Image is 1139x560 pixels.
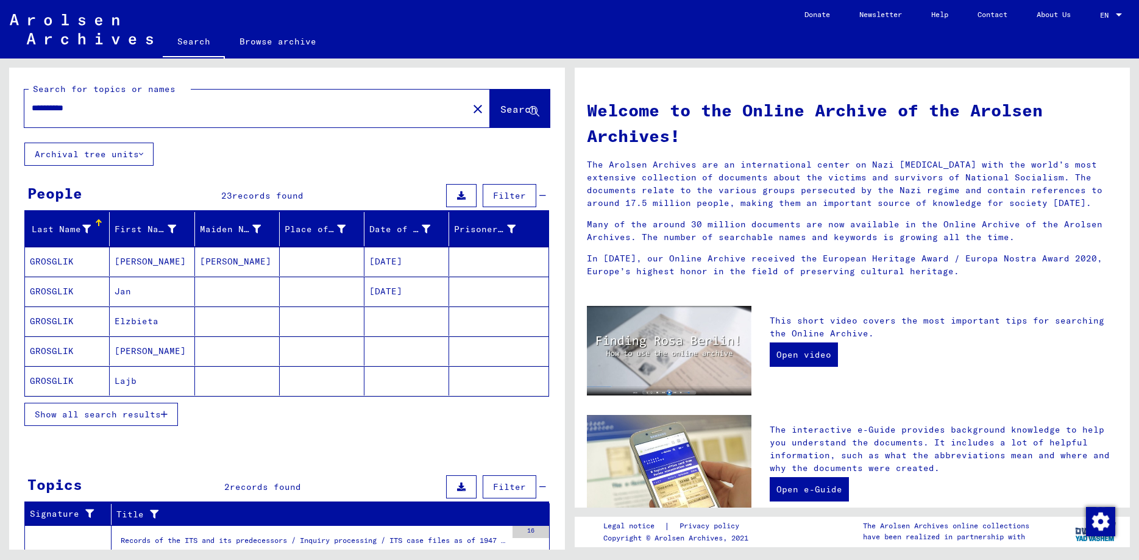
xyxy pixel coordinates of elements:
[770,342,838,367] a: Open video
[225,27,331,56] a: Browse archive
[115,219,194,239] div: First Name
[110,307,194,336] mat-cell: Elzbieta
[116,505,534,524] div: Title
[30,223,91,236] div: Last Name
[280,212,364,246] mat-header-cell: Place of Birth
[221,190,232,201] span: 23
[770,424,1118,475] p: The interactive e-Guide provides background knowledge to help you understand the documents. It in...
[587,415,751,525] img: eguide.jpg
[770,314,1118,340] p: This short video covers the most important tips for searching the Online Archive.
[500,103,537,115] span: Search
[1100,11,1113,19] span: EN
[285,223,346,236] div: Place of Birth
[466,96,490,121] button: Clear
[195,212,280,246] mat-header-cell: Maiden Name
[195,247,280,276] mat-cell: [PERSON_NAME]
[33,83,176,94] mat-label: Search for topics or names
[587,306,751,395] img: video.jpg
[449,212,548,246] mat-header-cell: Prisoner #
[110,336,194,366] mat-cell: [PERSON_NAME]
[200,219,279,239] div: Maiden Name
[25,366,110,395] mat-cell: GROSGLIK
[587,158,1118,210] p: The Arolsen Archives are an international center on Nazi [MEDICAL_DATA] with the world’s most ext...
[1086,507,1115,536] img: Change consent
[863,531,1029,542] p: have been realized in partnership with
[110,277,194,306] mat-cell: Jan
[224,481,230,492] span: 2
[232,190,303,201] span: records found
[493,190,526,201] span: Filter
[30,505,111,524] div: Signature
[369,219,449,239] div: Date of Birth
[493,481,526,492] span: Filter
[603,533,754,544] p: Copyright © Arolsen Archives, 2021
[454,219,533,239] div: Prisoner #
[587,252,1118,278] p: In [DATE], our Online Archive received the European Heritage Award / Europa Nostra Award 2020, Eu...
[483,475,536,498] button: Filter
[30,219,109,239] div: Last Name
[863,520,1029,531] p: The Arolsen Archives online collections
[670,520,754,533] a: Privacy policy
[163,27,225,58] a: Search
[35,409,161,420] span: Show all search results
[110,212,194,246] mat-header-cell: First Name
[770,477,849,502] a: Open e-Guide
[110,247,194,276] mat-cell: [PERSON_NAME]
[364,212,449,246] mat-header-cell: Date of Birth
[25,247,110,276] mat-cell: GROSGLIK
[1073,516,1118,547] img: yv_logo.png
[483,184,536,207] button: Filter
[10,14,153,44] img: Arolsen_neg.svg
[587,218,1118,244] p: Many of the around 30 million documents are now available in the Online Archive of the Arolsen Ar...
[230,481,301,492] span: records found
[285,219,364,239] div: Place of Birth
[364,277,449,306] mat-cell: [DATE]
[110,366,194,395] mat-cell: Lajb
[490,90,550,127] button: Search
[30,508,96,520] div: Signature
[25,336,110,366] mat-cell: GROSGLIK
[470,102,485,116] mat-icon: close
[24,403,178,426] button: Show all search results
[121,535,506,552] div: Records of the ITS and its predecessors / Inquiry processing / ITS case files as of 1947 / Reposi...
[115,223,176,236] div: First Name
[200,223,261,236] div: Maiden Name
[24,143,154,166] button: Archival tree units
[25,212,110,246] mat-header-cell: Last Name
[454,223,515,236] div: Prisoner #
[25,307,110,336] mat-cell: GROSGLIK
[116,508,519,521] div: Title
[513,526,549,538] div: 16
[27,473,82,495] div: Topics
[25,277,110,306] mat-cell: GROSGLIK
[603,520,754,533] div: |
[364,247,449,276] mat-cell: [DATE]
[587,97,1118,149] h1: Welcome to the Online Archive of the Arolsen Archives!
[27,182,82,204] div: People
[603,520,664,533] a: Legal notice
[369,223,430,236] div: Date of Birth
